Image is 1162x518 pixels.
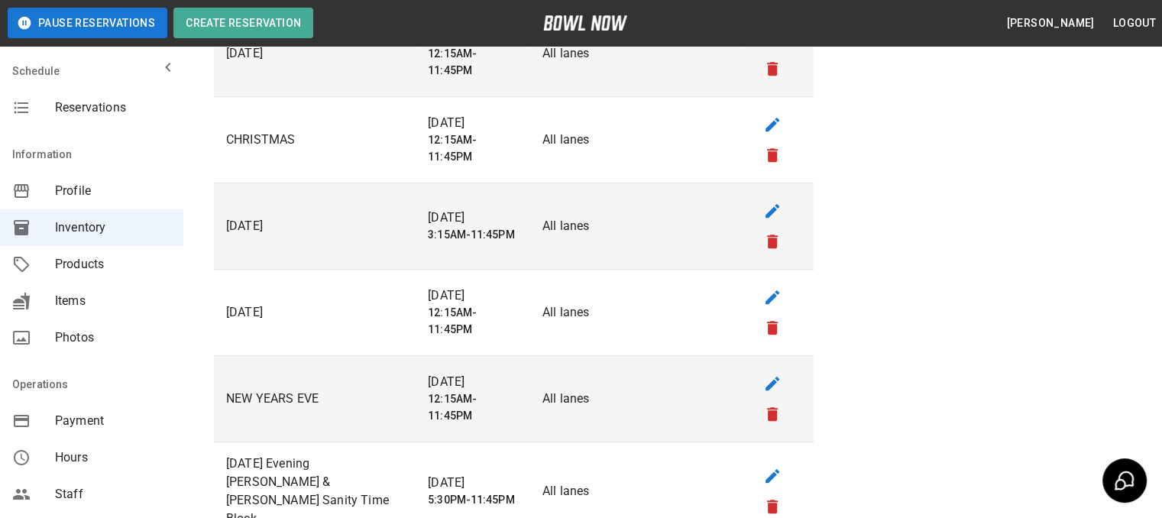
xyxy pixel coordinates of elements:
[428,46,518,79] h6: 12:15AM-11:45PM
[226,44,403,63] p: [DATE]
[543,15,627,31] img: logo
[55,412,171,430] span: Payment
[757,140,788,170] button: remove
[226,217,403,235] p: [DATE]
[428,373,518,391] p: [DATE]
[55,99,171,117] span: Reservations
[757,312,788,343] button: remove
[542,303,733,322] p: All lanes
[757,109,788,140] button: edit
[55,485,171,503] span: Staff
[542,390,733,408] p: All lanes
[757,282,788,312] button: edit
[428,227,518,244] h6: 3:15AM-11:45PM
[428,209,518,227] p: [DATE]
[542,44,733,63] p: All lanes
[757,53,788,84] button: remove
[55,448,171,467] span: Hours
[428,132,518,166] h6: 12:15AM-11:45PM
[428,287,518,305] p: [DATE]
[55,182,171,200] span: Profile
[1107,9,1162,37] button: Logout
[542,217,733,235] p: All lanes
[542,131,733,149] p: All lanes
[428,474,518,492] p: [DATE]
[173,8,313,38] button: Create Reservation
[55,329,171,347] span: Photos
[757,461,788,491] button: edit
[757,368,788,399] button: edit
[542,482,733,500] p: All lanes
[428,305,518,338] h6: 12:15AM-11:45PM
[757,399,788,429] button: remove
[1000,9,1100,37] button: [PERSON_NAME]
[757,196,788,226] button: edit
[428,391,518,425] h6: 12:15AM-11:45PM
[428,114,518,132] p: [DATE]
[8,8,167,38] button: Pause Reservations
[226,390,403,408] p: NEW YEARS EVE
[757,226,788,257] button: remove
[226,303,403,322] p: [DATE]
[226,131,403,149] p: CHRISTMAS
[55,292,171,310] span: Items
[55,255,171,274] span: Products
[55,219,171,237] span: Inventory
[428,492,518,509] h6: 5:30PM-11:45PM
